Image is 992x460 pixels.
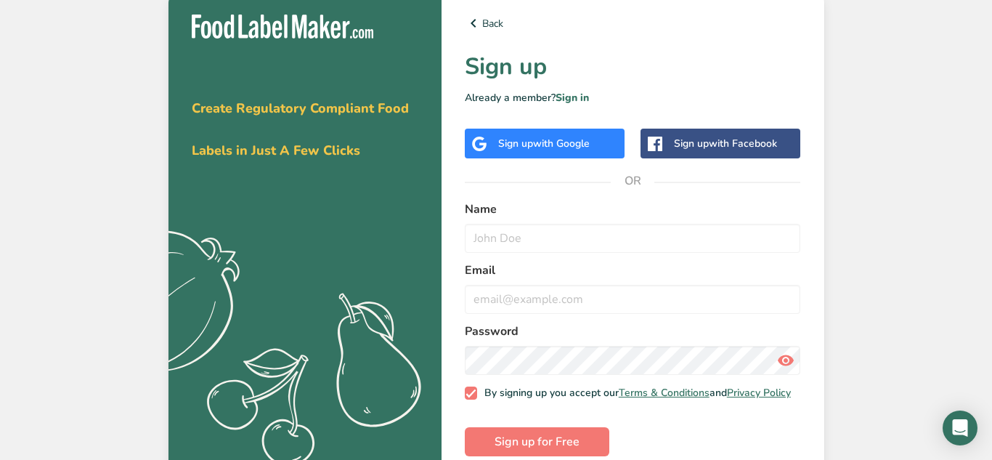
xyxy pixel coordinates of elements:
[495,433,580,451] span: Sign up for Free
[465,15,801,32] a: Back
[477,387,791,400] span: By signing up you accept our and
[709,137,777,150] span: with Facebook
[465,262,801,279] label: Email
[498,136,590,151] div: Sign up
[943,411,977,445] div: Open Intercom Messenger
[465,323,801,340] label: Password
[192,100,409,159] span: Create Regulatory Compliant Food Labels in Just A Few Clicks
[674,136,777,151] div: Sign up
[465,224,801,253] input: John Doe
[556,91,589,105] a: Sign in
[465,201,801,218] label: Name
[465,49,801,84] h1: Sign up
[619,386,710,400] a: Terms & Conditions
[611,159,654,203] span: OR
[192,15,373,39] img: Food Label Maker
[465,90,801,105] p: Already a member?
[533,137,590,150] span: with Google
[465,285,801,314] input: email@example.com
[465,427,609,456] button: Sign up for Free
[727,386,791,400] a: Privacy Policy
